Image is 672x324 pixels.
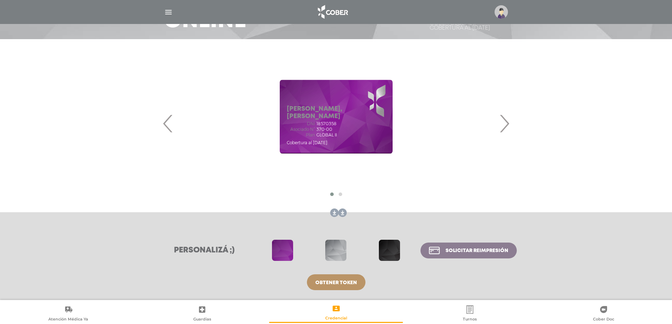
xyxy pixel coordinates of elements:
span: Previous [161,104,175,142]
span: Atención Médica Ya [48,317,88,323]
span: Credencial [325,316,347,322]
span: 18570358 [316,121,337,126]
span: DNI [287,121,315,126]
a: Obtener token [307,274,365,290]
div: Cober GLOBAL II Cobertura al [DATE] [430,21,508,31]
span: Next [497,104,511,142]
a: Credencial [269,304,403,322]
a: Cober Doc [537,305,671,323]
img: Cober_menu-lines-white.svg [164,8,173,17]
h5: [PERSON_NAME], [PERSON_NAME] [287,105,386,121]
span: Cobertura al [DATE] [287,140,327,145]
span: Plan [287,133,315,137]
span: 370-00 [316,127,332,132]
span: Guardias [193,317,211,323]
span: Obtener token [315,280,357,285]
span: Solicitar reimpresión [446,248,508,253]
h3: Personalizá ;) [156,246,253,255]
img: logo_cober_home-white.png [314,4,351,20]
span: GLOBAL II [316,133,337,137]
span: Cober Doc [593,317,614,323]
a: Turnos [403,305,537,323]
a: Solicitar reimpresión [420,243,516,258]
span: Turnos [463,317,477,323]
a: Guardias [135,305,269,323]
img: profile-placeholder.svg [495,5,508,19]
span: Asociado N° [287,127,315,132]
a: Atención Médica Ya [1,305,135,323]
